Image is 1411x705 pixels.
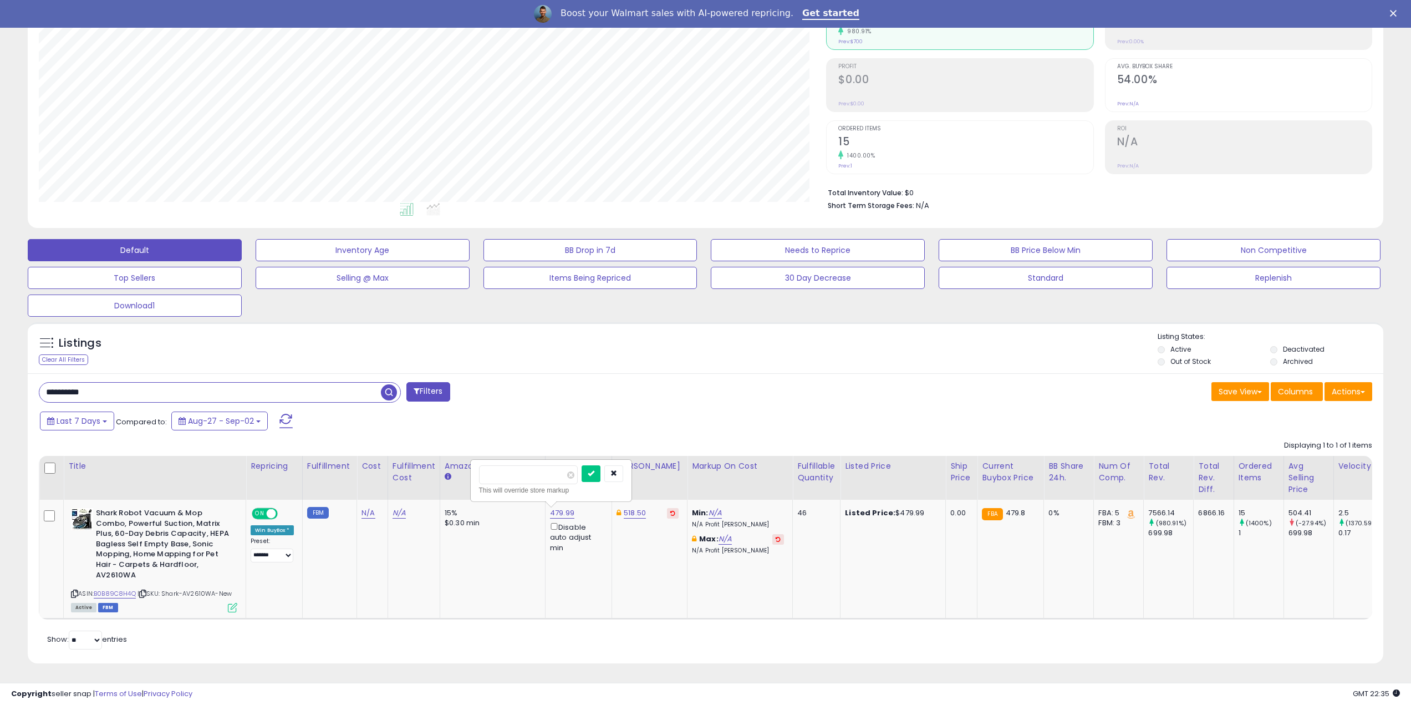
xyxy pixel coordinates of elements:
span: All listings currently available for purchase on Amazon [71,603,96,612]
div: 0.00 [950,508,969,518]
a: 518.50 [624,508,646,519]
b: Total Inventory Value: [828,188,903,197]
div: Amazon Fees [445,460,541,472]
h2: 54.00% [1117,73,1372,88]
span: FBM [98,603,118,612]
a: N/A [361,508,375,519]
a: B0B89C8H4Q [94,589,136,599]
div: 0% [1048,508,1085,518]
div: [PERSON_NAME] [617,460,682,472]
div: 504.41 [1288,508,1333,518]
div: Fulfillment [307,460,352,472]
div: 1 [1239,528,1283,538]
div: $479.99 [845,508,937,518]
span: Show: entries [47,634,127,645]
b: Short Term Storage Fees: [828,201,914,210]
div: 699.98 [1148,528,1193,538]
div: Avg Selling Price [1288,460,1329,495]
div: Current Buybox Price [982,460,1039,484]
span: 479.8 [1006,508,1026,518]
label: Archived [1283,357,1313,366]
small: Prev: $700 [838,38,863,45]
small: Amazon Fees. [445,472,451,482]
span: Ordered Items [838,126,1093,132]
span: Compared to: [116,417,167,427]
button: Standard [939,267,1153,289]
span: Aug-27 - Sep-02 [188,415,254,427]
button: BB Price Below Min [939,239,1153,261]
div: Total Rev. [1148,460,1189,484]
button: Actions [1325,382,1372,401]
button: Aug-27 - Sep-02 [171,412,268,430]
span: OFF [276,509,294,519]
button: 30 Day Decrease [711,267,925,289]
small: Prev: N/A [1117,163,1139,169]
span: Columns [1278,386,1313,397]
div: Velocity [1338,460,1379,472]
button: Top Sellers [28,267,242,289]
p: N/A Profit [PERSON_NAME] [692,547,784,555]
li: $0 [828,185,1364,199]
div: Win BuyBox * [251,525,294,535]
b: Listed Price: [845,508,895,518]
small: Prev: 0.00% [1117,38,1144,45]
button: Last 7 Days [40,412,114,430]
div: $0.30 min [445,518,537,528]
th: The percentage added to the cost of goods (COGS) that forms the calculator for Min & Max prices. [687,456,793,500]
small: (1370.59%) [1346,519,1380,528]
button: Needs to Reprice [711,239,925,261]
button: Download1 [28,295,242,317]
a: N/A [393,508,406,519]
button: Save View [1211,382,1269,401]
a: N/A [709,508,722,519]
div: 7566.14 [1148,508,1193,518]
h5: Listings [59,336,101,351]
button: Default [28,239,242,261]
div: FBA: 5 [1098,508,1135,518]
small: (-27.94%) [1296,519,1326,528]
div: Repricing [251,460,298,472]
div: Fulfillable Quantity [797,460,836,484]
div: FBM: 3 [1098,518,1135,528]
div: Listed Price [845,460,941,472]
button: Non Competitive [1167,239,1381,261]
button: Filters [406,382,450,402]
button: Selling @ Max [256,267,470,289]
a: Terms of Use [95,688,142,699]
b: Shark Robot Vacuum & Mop Combo, Powerful Suction, Matrix Plus, 60-Day Debris Capacity, HEPA Bagle... [96,508,231,583]
div: Markup on Cost [692,460,788,472]
small: 1400.00% [843,151,875,160]
h2: 15 [838,135,1093,150]
small: (980.91%) [1156,519,1186,528]
div: 6866.16 [1198,508,1225,518]
small: Prev: 1 [838,163,852,169]
small: Prev: $0.00 [838,100,864,107]
button: Replenish [1167,267,1381,289]
span: ON [253,509,267,519]
div: ASIN: [71,508,237,611]
div: 15 [1239,508,1283,518]
button: BB Drop in 7d [483,239,697,261]
img: 510q3h3lmDL._SL40_.jpg [71,508,93,530]
div: Fulfillment Cost [393,460,435,484]
strong: Copyright [11,688,52,699]
small: 980.91% [843,27,872,35]
b: Min: [692,508,709,518]
img: Profile image for Adrian [534,5,552,23]
span: N/A [916,200,929,211]
h2: N/A [1117,135,1372,150]
small: FBA [982,508,1002,520]
div: Disable auto adjust min [550,521,603,553]
div: 0.17 [1338,528,1383,538]
div: Clear All Filters [39,354,88,365]
a: Get started [802,8,859,20]
div: BB Share 24h. [1048,460,1089,484]
span: Last 7 Days [57,415,100,427]
small: FBM [307,507,329,519]
b: Max: [699,534,719,544]
div: 46 [797,508,832,518]
p: Listing States: [1158,332,1383,342]
div: 699.98 [1288,528,1333,538]
h2: $0.00 [838,73,1093,88]
button: Items Being Repriced [483,267,697,289]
